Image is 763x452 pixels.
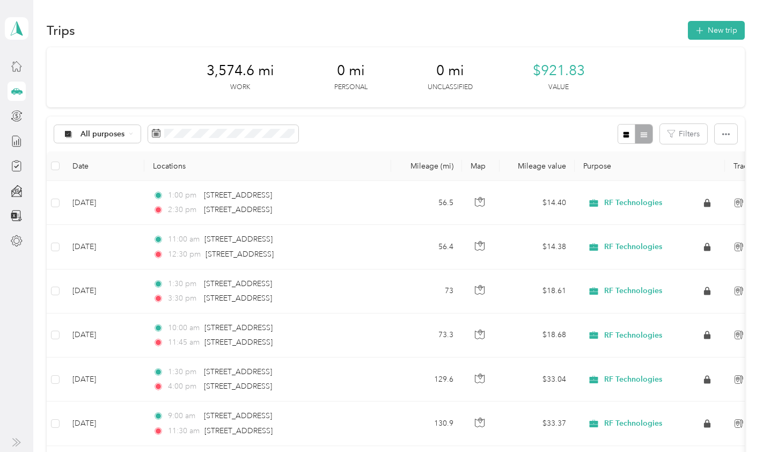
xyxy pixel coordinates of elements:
[168,278,199,290] span: 1:30 pm
[500,358,575,402] td: $33.04
[500,314,575,358] td: $18.68
[391,269,462,314] td: 73
[64,358,144,402] td: [DATE]
[204,367,272,376] span: [STREET_ADDRESS]
[168,234,200,245] span: 11:00 am
[168,249,201,260] span: 12:30 pm
[168,425,200,437] span: 11:30 am
[703,392,763,452] iframe: Everlance-gr Chat Button Frame
[168,366,199,378] span: 1:30 pm
[337,62,365,79] span: 0 mi
[168,189,199,201] span: 1:00 pm
[428,83,473,92] p: Unclassified
[168,293,199,304] span: 3:30 pm
[604,419,662,428] span: RF Technologies
[168,322,200,334] span: 10:00 am
[204,338,273,347] span: [STREET_ADDRESS]
[204,323,273,332] span: [STREET_ADDRESS]
[64,225,144,269] td: [DATE]
[204,279,272,288] span: [STREET_ADDRESS]
[500,181,575,225] td: $14.40
[204,205,272,214] span: [STREET_ADDRESS]
[64,402,144,446] td: [DATE]
[604,198,662,208] span: RF Technologies
[500,151,575,181] th: Mileage value
[500,225,575,269] td: $14.38
[575,151,725,181] th: Purpose
[334,83,368,92] p: Personal
[604,286,662,296] span: RF Technologies
[80,130,125,138] span: All purposes
[64,269,144,314] td: [DATE]
[204,235,273,244] span: [STREET_ADDRESS]
[391,151,462,181] th: Mileage (mi)
[168,204,199,216] span: 2:30 pm
[64,314,144,358] td: [DATE]
[204,382,272,391] span: [STREET_ADDRESS]
[462,151,500,181] th: Map
[206,250,274,259] span: [STREET_ADDRESS]
[64,181,144,225] td: [DATE]
[230,83,250,92] p: Work
[688,21,745,40] button: New trip
[204,294,272,303] span: [STREET_ADDRESS]
[548,83,569,92] p: Value
[391,358,462,402] td: 129.6
[204,426,273,435] span: [STREET_ADDRESS]
[436,62,464,79] span: 0 mi
[500,269,575,314] td: $18.61
[604,375,662,384] span: RF Technologies
[47,25,75,36] h1: Trips
[500,402,575,446] td: $33.37
[144,151,391,181] th: Locations
[604,331,662,340] span: RF Technologies
[168,381,199,392] span: 4:00 pm
[168,410,199,422] span: 9:00 am
[204,191,272,200] span: [STREET_ADDRESS]
[204,411,272,420] span: [STREET_ADDRESS]
[64,151,144,181] th: Date
[604,242,662,252] span: RF Technologies
[391,402,462,446] td: 130.9
[207,62,274,79] span: 3,574.6 mi
[168,337,200,348] span: 11:45 am
[533,62,585,79] span: $921.83
[660,124,707,144] button: Filters
[391,181,462,225] td: 56.5
[391,314,462,358] td: 73.3
[391,225,462,269] td: 56.4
